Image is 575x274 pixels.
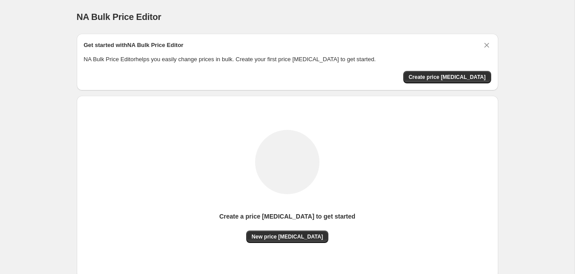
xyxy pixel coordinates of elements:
[409,74,486,81] span: Create price [MEDICAL_DATA]
[482,41,491,50] button: Dismiss card
[84,41,184,50] h2: Get started with NA Bulk Price Editor
[403,71,491,83] button: Create price change job
[246,231,328,243] button: New price [MEDICAL_DATA]
[219,212,355,221] p: Create a price [MEDICAL_DATA] to get started
[77,12,161,22] span: NA Bulk Price Editor
[252,233,323,240] span: New price [MEDICAL_DATA]
[84,55,491,64] p: NA Bulk Price Editor helps you easily change prices in bulk. Create your first price [MEDICAL_DAT...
